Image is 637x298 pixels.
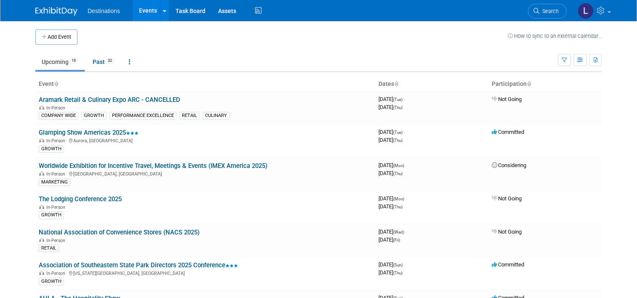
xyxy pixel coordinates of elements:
[378,170,402,176] span: [DATE]
[81,112,107,120] div: GROWTH
[378,96,405,102] span: [DATE]
[393,238,400,242] span: (Fri)
[39,96,180,104] a: Aramark Retail & Culinary Expo ARC - CANCELLED
[378,229,407,235] span: [DATE]
[378,203,402,210] span: [DATE]
[375,77,488,91] th: Dates
[378,104,402,110] span: [DATE]
[35,77,375,91] th: Event
[39,112,78,120] div: COMPANY WIDE
[46,271,68,276] span: In-Person
[492,96,522,102] span: Not Going
[39,105,44,109] img: In-Person Event
[539,8,559,14] span: Search
[39,171,44,176] img: In-Person Event
[39,245,59,252] div: RETAIL
[393,271,402,275] span: (Thu)
[39,145,64,153] div: GROWTH
[393,163,404,168] span: (Mon)
[378,162,407,168] span: [DATE]
[39,278,64,285] div: GROWTH
[179,112,200,120] div: RETAIL
[39,170,372,177] div: [GEOGRAPHIC_DATA], [GEOGRAPHIC_DATA]
[105,58,115,64] span: 32
[378,237,400,243] span: [DATE]
[39,195,122,203] a: The Lodging Conference 2025
[492,229,522,235] span: Not Going
[492,195,522,202] span: Not Going
[46,171,68,177] span: In-Person
[86,54,121,70] a: Past32
[378,137,402,143] span: [DATE]
[378,195,407,202] span: [DATE]
[393,171,402,176] span: (Thu)
[527,80,531,87] a: Sort by Participation Type
[35,29,77,45] button: Add Event
[39,138,44,142] img: In-Person Event
[393,263,402,267] span: (Sun)
[393,105,402,110] span: (Thu)
[378,261,405,268] span: [DATE]
[378,269,402,276] span: [DATE]
[88,8,120,14] span: Destinations
[39,178,70,186] div: MARKETING
[203,112,229,120] div: CULINARY
[393,197,404,201] span: (Mon)
[492,129,524,135] span: Committed
[39,238,44,242] img: In-Person Event
[528,4,567,19] a: Search
[46,238,68,243] span: In-Person
[109,112,176,120] div: PERFORMANCE EXCELLENCE
[393,130,402,135] span: (Tue)
[405,229,407,235] span: -
[404,129,405,135] span: -
[393,97,402,102] span: (Tue)
[492,162,526,168] span: Considering
[492,261,524,268] span: Committed
[39,271,44,275] img: In-Person Event
[54,80,58,87] a: Sort by Event Name
[404,96,405,102] span: -
[46,205,68,210] span: In-Person
[488,77,602,91] th: Participation
[404,261,405,268] span: -
[39,229,200,236] a: National Association of Convenience Stores (NACS 2025)
[39,129,139,136] a: Glamping Show Americas 2025
[405,162,407,168] span: -
[39,269,372,276] div: [US_STATE][GEOGRAPHIC_DATA], [GEOGRAPHIC_DATA]
[393,138,402,143] span: (Thu)
[35,7,77,16] img: ExhibitDay
[405,195,407,202] span: -
[39,261,238,269] a: Association of Southeastern State Park Directors 2025 Conference
[393,205,402,209] span: (Thu)
[69,58,78,64] span: 19
[39,162,267,170] a: Worldwide Exhibition for Incentive Travel, Meetings & Events (IMEX America 2025)
[393,230,404,234] span: (Wed)
[39,137,372,144] div: Aurora, [GEOGRAPHIC_DATA]
[578,3,594,19] img: Lauren Herod
[46,105,68,111] span: In-Person
[39,205,44,209] img: In-Person Event
[378,129,405,135] span: [DATE]
[46,138,68,144] span: In-Person
[394,80,398,87] a: Sort by Start Date
[508,33,602,39] a: How to sync to an external calendar...
[35,54,85,70] a: Upcoming19
[39,211,64,219] div: GROWTH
